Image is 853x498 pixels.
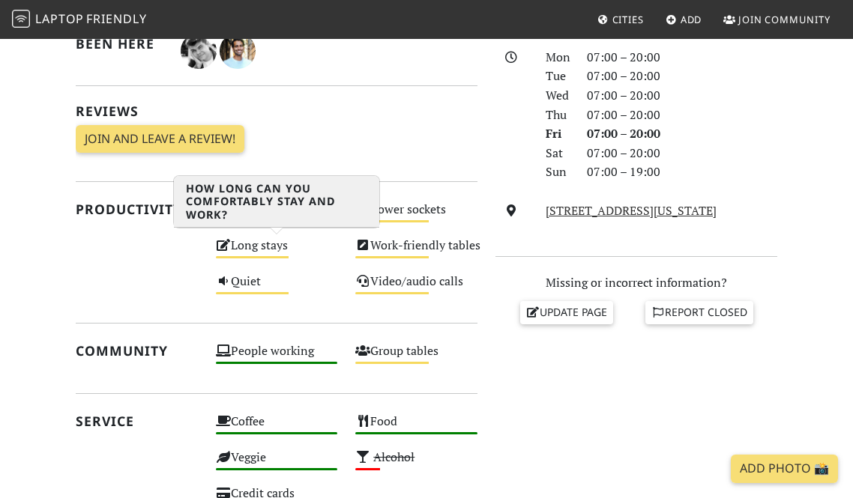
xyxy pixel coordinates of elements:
img: LaptopFriendly [12,10,30,28]
a: Update page [520,301,613,324]
div: 07:00 – 20:00 [578,48,786,67]
span: Cities [612,13,644,26]
div: 07:00 – 20:00 [578,144,786,163]
div: Long stays [207,234,347,270]
h2: Reviews [76,103,477,119]
h2: Community [76,343,198,359]
span: Join Community [738,13,831,26]
h2: Service [76,413,198,429]
p: Missing or incorrect information? [495,273,777,293]
div: Fri [537,124,579,144]
a: Cities [591,6,650,33]
div: 07:00 – 20:00 [578,67,786,86]
div: Quiet [207,270,347,306]
div: Sat [537,144,579,163]
div: Wed [537,86,579,106]
span: Shridhar Gupta [220,41,256,58]
h2: Been here [76,36,163,52]
div: Sun [537,163,579,182]
div: People working [207,340,347,376]
div: 07:00 – 20:00 [578,124,786,144]
a: LaptopFriendly LaptopFriendly [12,7,147,33]
img: 2406-vlad.jpg [181,33,217,69]
div: Group tables [346,340,486,376]
a: Join and leave a review! [76,125,244,154]
span: Friendly [86,10,146,27]
div: Tue [537,67,579,86]
div: 07:00 – 20:00 [578,86,786,106]
div: 07:00 – 20:00 [578,106,786,125]
span: Vlad Sitalo [181,41,220,58]
a: Add [660,6,708,33]
h3: How long can you comfortably stay and work? [174,176,379,228]
div: Power sockets [346,198,486,234]
a: Join Community [717,6,837,33]
a: [STREET_ADDRESS][US_STATE] [546,202,717,219]
div: Work-friendly tables [346,234,486,270]
img: 2325-shridhar.jpg [220,33,256,69]
h2: Productivity [76,201,198,217]
div: 07:00 – 19:00 [578,163,786,182]
div: Veggie [207,446,347,482]
div: Mon [537,48,579,67]
div: Video/audio calls [346,270,486,306]
span: Add [681,13,702,26]
div: Thu [537,106,579,125]
a: Report closed [645,301,753,324]
s: Alcohol [373,449,415,465]
div: Food [346,410,486,446]
span: Laptop [35,10,84,27]
div: Coffee [207,410,347,446]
